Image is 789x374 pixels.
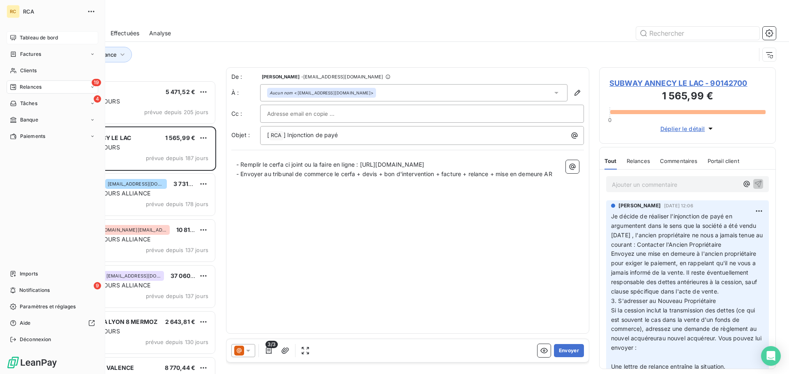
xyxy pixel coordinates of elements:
[20,50,41,58] span: Factures
[20,83,42,91] span: Relances
[20,67,37,74] span: Clients
[7,5,20,18] div: RC
[165,134,196,141] span: 1 565,99 €
[658,124,717,133] button: Déplier le détail
[94,95,101,103] span: 4
[39,80,216,374] div: grid
[166,88,196,95] span: 5 471,52 €
[284,131,338,138] span: ] Injonction de payé
[660,124,705,133] span: Déplier le détail
[608,117,611,123] span: 0
[265,341,278,348] span: 3/3
[20,270,38,278] span: Imports
[231,131,250,138] span: Objet :
[171,272,205,279] span: 37 060,02 €
[20,336,51,343] span: Déconnexion
[270,90,374,96] div: <[EMAIL_ADDRESS][DOMAIN_NAME]>
[618,202,661,209] span: [PERSON_NAME]
[20,303,76,310] span: Paramètres et réglages
[176,226,209,233] span: 10 812,87 €
[7,356,58,369] img: Logo LeanPay
[262,74,300,79] span: [PERSON_NAME]
[165,364,196,371] span: 8 770,44 €
[236,161,424,168] span: - Remplir le cerfa ci joint ou la faire en ligne : [URL][DOMAIN_NAME]
[231,89,260,97] label: À :
[270,131,283,140] span: RCA
[146,201,208,207] span: prévue depuis 178 jours
[146,247,208,253] span: prévue depuis 137 jours
[111,29,140,37] span: Effectuées
[144,109,208,115] span: prévue depuis 205 jours
[611,307,763,351] span: Si la cession inclut la transmission des dettes (ce qui est souvent le cas dans la vente d'un fon...
[636,27,759,40] input: Rechercher
[236,170,552,177] span: - Envoyer au tribunal de commerce le cerfa + devis + bon d'intervention + facture + relance + mis...
[99,227,167,232] span: [DOMAIN_NAME][EMAIL_ADDRESS][DOMAIN_NAME]
[554,344,584,357] button: Envoyer
[94,282,101,289] span: 9
[267,108,355,120] input: Adresse email en copie ...
[231,110,260,118] label: Cc :
[270,90,293,96] em: Aucun nom
[20,116,38,124] span: Banque
[664,203,693,208] span: [DATE] 12:06
[106,273,161,278] span: [EMAIL_ADDRESS][DOMAIN_NAME]
[23,8,82,15] span: RCA
[604,158,617,164] span: Tout
[145,339,208,345] span: prévue depuis 130 jours
[267,131,269,138] span: [
[19,287,50,294] span: Notifications
[231,73,260,81] span: De :
[609,78,766,89] span: SUBWAY ANNECY LE LAC - 90142700
[708,158,739,164] span: Portail client
[761,346,781,366] div: Open Intercom Messenger
[20,100,37,107] span: Tâches
[146,155,208,161] span: prévue depuis 187 jours
[146,293,208,299] span: prévue depuis 137 jours
[627,158,650,164] span: Relances
[173,180,203,187] span: 3 731,22 €
[20,34,58,41] span: Tableau de bord
[149,29,171,37] span: Analyse
[611,363,726,370] span: Une lettre de relance entraîne la situation.
[7,317,98,330] a: Aide
[20,133,45,140] span: Paiements
[92,79,101,86] span: 19
[609,89,766,105] h3: 1 565,99 €
[301,74,383,79] span: - [EMAIL_ADDRESS][DOMAIN_NAME]
[58,318,157,325] span: DOMINO'S PIZZA LYON 8 MERMOZ
[108,181,164,186] span: [EMAIL_ADDRESS][DOMAIN_NAME]
[660,158,698,164] span: Commentaires
[20,319,31,327] span: Aide
[165,318,196,325] span: 2 643,81 €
